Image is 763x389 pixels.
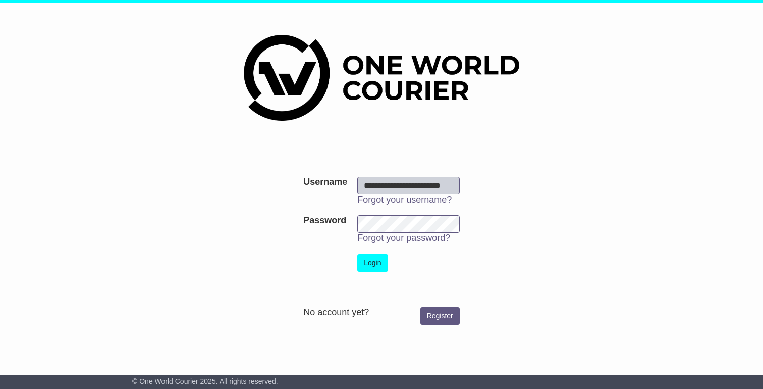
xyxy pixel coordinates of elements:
a: Forgot your username? [357,194,452,205]
label: Username [303,177,347,188]
label: Password [303,215,346,226]
a: Forgot your password? [357,233,450,243]
div: No account yet? [303,307,460,318]
span: © One World Courier 2025. All rights reserved. [132,377,278,385]
img: One World [244,35,519,121]
a: Register [420,307,460,325]
button: Login [357,254,388,272]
